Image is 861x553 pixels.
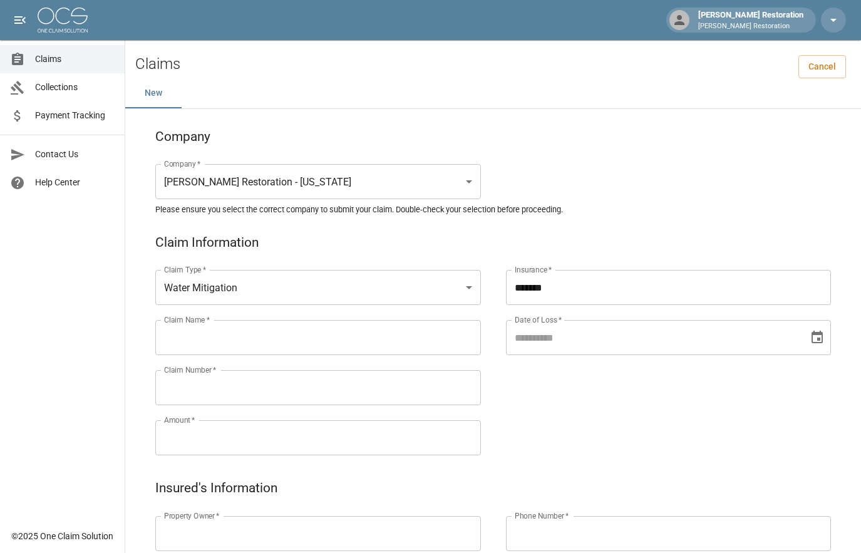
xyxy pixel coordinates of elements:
label: Property Owner [164,510,220,521]
p: [PERSON_NAME] Restoration [698,21,803,32]
h2: Claims [135,55,180,73]
span: Collections [35,81,115,94]
a: Cancel [798,55,846,78]
div: [PERSON_NAME] Restoration - [US_STATE] [155,164,481,199]
div: [PERSON_NAME] Restoration [693,9,808,31]
label: Phone Number [515,510,569,521]
label: Claim Type [164,264,206,275]
label: Company [164,158,201,169]
div: Water Mitigation [155,270,481,305]
span: Contact Us [35,148,115,161]
div: © 2025 One Claim Solution [11,530,113,542]
span: Claims [35,53,115,66]
label: Amount [164,415,195,425]
label: Claim Name [164,314,210,325]
button: open drawer [8,8,33,33]
label: Date of Loss [515,314,562,325]
span: Help Center [35,176,115,189]
label: Insurance [515,264,552,275]
div: dynamic tabs [125,78,861,108]
label: Claim Number [164,364,216,375]
h5: Please ensure you select the correct company to submit your claim. Double-check your selection be... [155,204,831,215]
button: New [125,78,182,108]
img: ocs-logo-white-transparent.png [38,8,88,33]
button: Choose date [805,325,830,350]
span: Payment Tracking [35,109,115,122]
